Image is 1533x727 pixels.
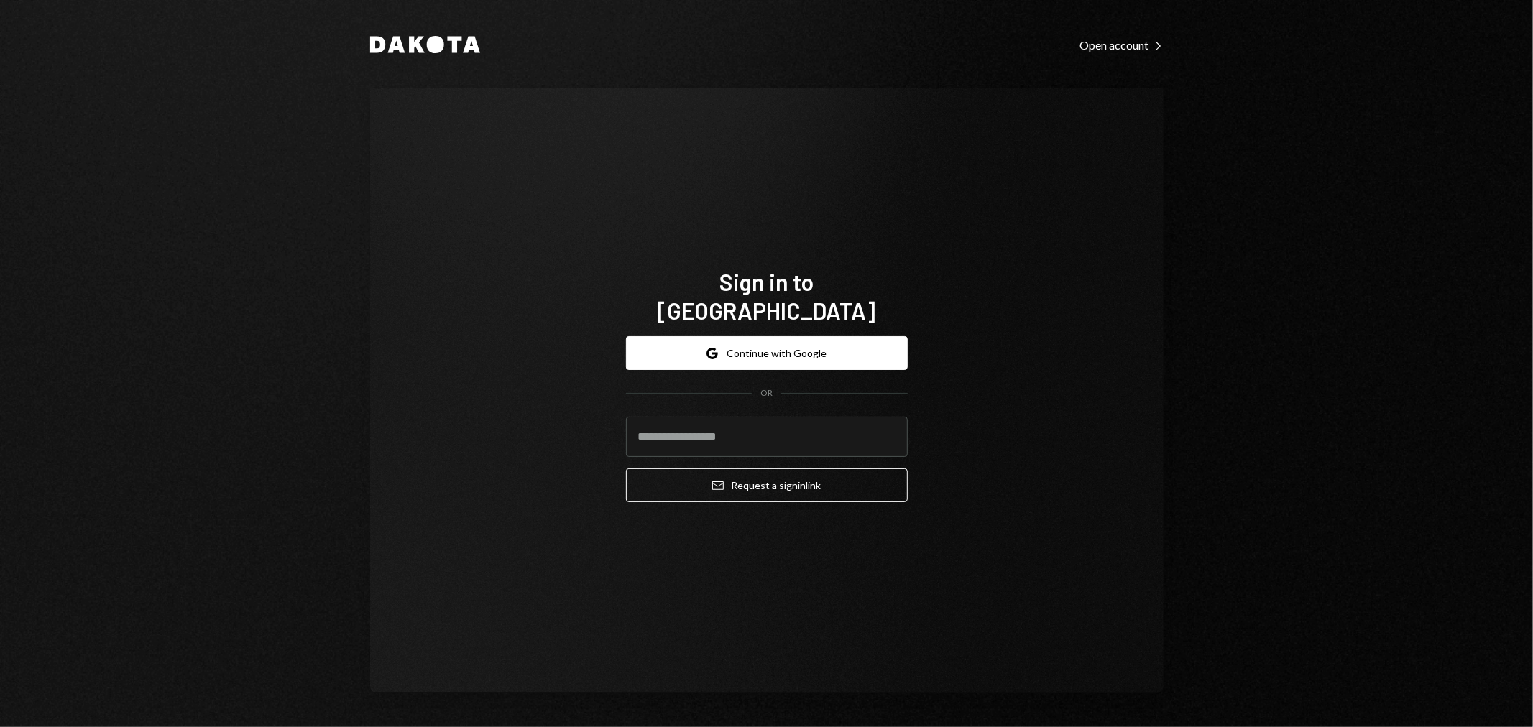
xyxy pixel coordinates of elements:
[626,267,908,325] h1: Sign in to [GEOGRAPHIC_DATA]
[1080,37,1164,52] a: Open account
[1080,38,1164,52] div: Open account
[626,468,908,502] button: Request a signinlink
[760,387,773,399] div: OR
[626,336,908,370] button: Continue with Google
